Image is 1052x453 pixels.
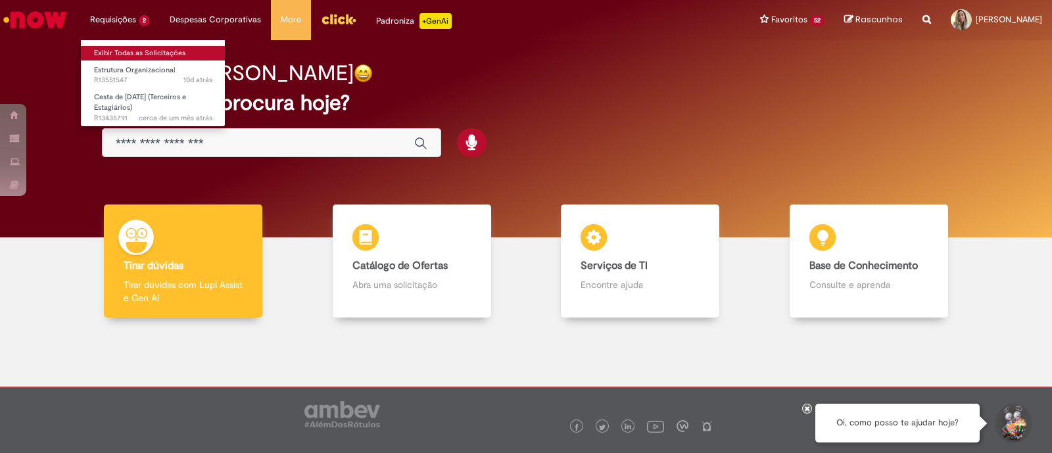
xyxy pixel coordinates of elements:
[625,423,631,431] img: logo_footer_linkedin.png
[183,75,212,85] span: 10d atrás
[94,65,175,75] span: Estrutura Organizacional
[376,13,452,29] div: Padroniza
[298,204,527,318] a: Catálogo de Ofertas Abra uma solicitação
[81,90,226,118] a: Aberto R13435791 : Cesta de Natal (Terceiros e Estagiários)
[809,278,928,291] p: Consulte e aprenda
[183,75,212,85] time: 19/09/2025 16:13:40
[855,13,903,26] span: Rascunhos
[809,259,918,272] b: Base de Conhecimento
[139,15,150,26] span: 2
[281,13,301,26] span: More
[976,14,1042,25] span: [PERSON_NAME]
[94,113,212,124] span: R13435791
[321,9,356,29] img: click_logo_yellow_360x200.png
[810,15,825,26] span: 52
[352,278,471,291] p: Abra uma solicitação
[581,278,700,291] p: Encontre ajuda
[1,7,69,33] img: ServiceNow
[139,113,212,123] span: cerca de um mês atrás
[354,64,373,83] img: happy-face.png
[80,39,226,127] ul: Requisições
[573,424,580,431] img: logo_footer_facebook.png
[94,92,186,112] span: Cesta de [DATE] (Terceiros e Estagiários)
[90,13,136,26] span: Requisições
[677,420,688,432] img: logo_footer_workplace.png
[701,420,713,432] img: logo_footer_naosei.png
[102,91,950,114] h2: O que você procura hoje?
[599,424,606,431] img: logo_footer_twitter.png
[81,63,226,87] a: Aberto R13551547 : Estrutura Organizacional
[755,204,984,318] a: Base de Conhecimento Consulte e aprenda
[139,113,212,123] time: 21/08/2025 11:38:27
[581,259,648,272] b: Serviços de TI
[81,46,226,60] a: Exibir Todas as Solicitações
[352,259,448,272] b: Catálogo de Ofertas
[419,13,452,29] p: +GenAi
[304,401,380,427] img: logo_footer_ambev_rotulo_gray.png
[771,13,807,26] span: Favoritos
[844,14,903,26] a: Rascunhos
[170,13,261,26] span: Despesas Corporativas
[102,62,354,85] h2: Bom dia, [PERSON_NAME]
[124,259,183,272] b: Tirar dúvidas
[69,204,298,318] a: Tirar dúvidas Tirar dúvidas com Lupi Assist e Gen Ai
[94,75,212,85] span: R13551547
[993,404,1032,443] button: Iniciar Conversa de Suporte
[124,278,243,304] p: Tirar dúvidas com Lupi Assist e Gen Ai
[815,404,980,442] div: Oi, como posso te ajudar hoje?
[647,417,664,435] img: logo_footer_youtube.png
[526,204,755,318] a: Serviços de TI Encontre ajuda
